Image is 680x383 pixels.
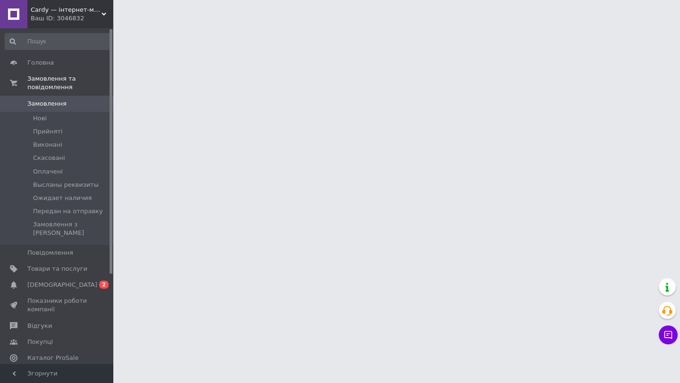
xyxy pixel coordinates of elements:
div: Ваш ID: 3046832 [31,14,113,23]
span: [DEMOGRAPHIC_DATA] [27,281,97,289]
span: Прийняті [33,127,62,136]
span: Замовлення та повідомлення [27,75,113,92]
span: Высланы реквизиты [33,181,99,189]
span: Передан на отправку [33,207,103,216]
span: Виконані [33,141,62,149]
span: Товари та послуги [27,265,87,273]
span: Cardy — інтернет-магазин запчастин [31,6,102,14]
span: Замовлення [27,100,67,108]
span: Показники роботи компанії [27,297,87,314]
span: Відгуки [27,322,52,330]
span: Головна [27,58,54,67]
span: Нові [33,114,47,123]
span: 2 [99,281,109,289]
span: Повідомлення [27,249,73,257]
span: Каталог ProSale [27,354,78,362]
span: Покупці [27,338,53,346]
span: Оплачені [33,167,63,176]
span: Скасовані [33,154,65,162]
span: Замовлення з [PERSON_NAME] [33,220,110,237]
button: Чат з покупцем [659,325,678,344]
input: Пошук [5,33,111,50]
span: Ожидает наличия [33,194,92,202]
